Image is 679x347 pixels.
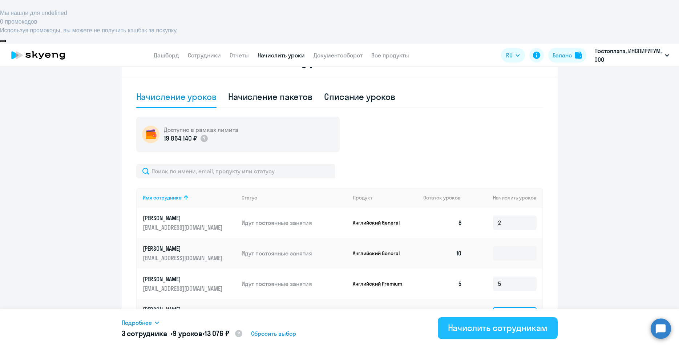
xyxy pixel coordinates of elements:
[230,52,249,59] a: Отчеты
[506,51,513,60] span: RU
[242,249,347,257] p: Идут постоянные занятия
[553,51,572,60] div: Баланс
[122,328,243,339] h5: 3 сотрудника • •
[242,194,257,201] div: Статус
[143,285,224,292] p: [EMAIL_ADDRESS][DOMAIN_NAME]
[242,194,347,201] div: Статус
[353,194,372,201] div: Продукт
[501,48,525,62] button: RU
[164,134,197,143] p: 19 864 140 ₽
[353,219,407,226] p: Английский General
[423,194,468,201] div: Остаток уроков
[136,51,543,68] h2: Начисление и списание уроков
[371,52,409,59] a: Все продукты
[242,280,347,288] p: Идут постоянные занятия
[143,194,236,201] div: Имя сотрудника
[353,250,407,257] p: Английский General
[143,194,182,201] div: Имя сотрудника
[164,126,238,134] h5: Доступно в рамках лимита
[143,245,236,262] a: [PERSON_NAME][EMAIL_ADDRESS][DOMAIN_NAME]
[575,52,582,59] img: balance
[136,164,335,178] input: Поиск по имени, email, продукту или статусу
[417,238,468,269] td: 10
[205,329,229,338] span: 13 076 ₽
[353,281,407,287] p: Английский Premium
[143,214,236,231] a: [PERSON_NAME][EMAIL_ADDRESS][DOMAIN_NAME]
[154,52,179,59] a: Дашборд
[136,91,217,102] div: Начисление уроков
[242,219,347,227] p: Идут постоянные занятия
[258,52,305,59] a: Начислить уроки
[314,52,363,59] a: Документооборот
[417,299,468,330] td: 13
[143,223,224,231] p: [EMAIL_ADDRESS][DOMAIN_NAME]
[143,306,224,314] p: [PERSON_NAME]
[417,207,468,238] td: 8
[423,194,461,201] span: Остаток уроков
[448,322,547,334] div: Начислить сотрудникам
[143,245,224,253] p: [PERSON_NAME]
[438,317,558,339] button: Начислить сотрудникам
[143,254,224,262] p: [EMAIL_ADDRESS][DOMAIN_NAME]
[122,318,152,327] span: Подробнее
[143,306,236,323] a: [PERSON_NAME][EMAIL_ADDRESS][DOMAIN_NAME]
[142,126,159,143] img: wallet-circle.png
[251,329,296,338] span: Сбросить выбор
[143,275,236,292] a: [PERSON_NAME][EMAIL_ADDRESS][DOMAIN_NAME]
[228,91,312,102] div: Начисление пакетов
[594,47,662,64] p: Постоплата, ИНСПИРИТУМ, ООО
[417,269,468,299] td: 5
[468,188,542,207] th: Начислить уроков
[143,275,224,283] p: [PERSON_NAME]
[143,214,224,222] p: [PERSON_NAME]
[173,329,202,338] span: 9 уроков
[353,194,417,201] div: Продукт
[188,52,221,59] a: Сотрудники
[324,91,395,102] div: Списание уроков
[591,47,673,64] button: Постоплата, ИНСПИРИТУМ, ООО
[548,48,586,62] button: Балансbalance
